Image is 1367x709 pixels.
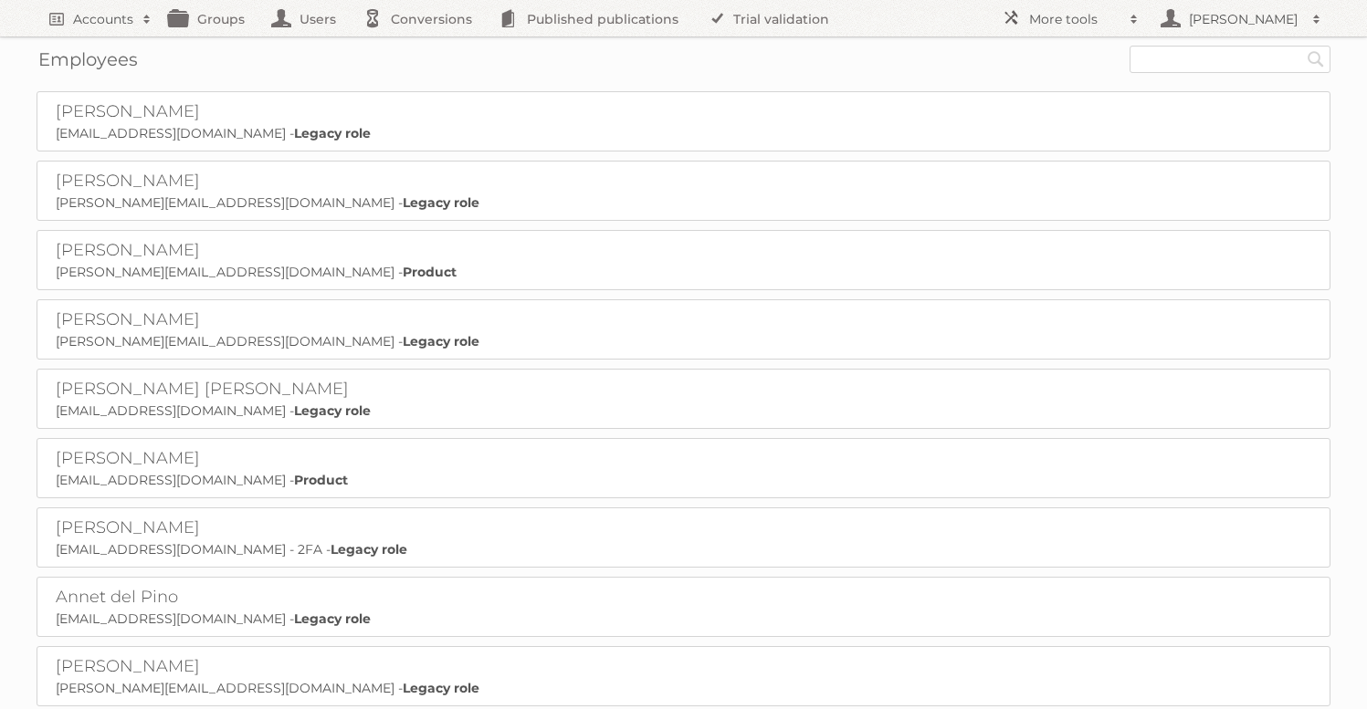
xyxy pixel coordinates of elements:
strong: Legacy role [294,125,371,141]
h2: Annet del Pino [56,587,512,609]
h2: [PERSON_NAME] [56,309,512,331]
p: [PERSON_NAME][EMAIL_ADDRESS][DOMAIN_NAME] - [56,194,1311,211]
strong: Legacy role [294,610,371,627]
h2: [PERSON_NAME] [56,656,512,678]
h2: [PERSON_NAME] [56,448,512,470]
strong: Legacy role [403,194,479,211]
p: [EMAIL_ADDRESS][DOMAIN_NAME] - [56,402,1311,419]
strong: Legacy role [403,680,479,696]
p: [EMAIL_ADDRESS][DOMAIN_NAME] - [56,472,1311,488]
h2: More tools [1029,10,1120,28]
h2: [PERSON_NAME] [56,240,512,262]
h2: Accounts [73,10,133,28]
input: Search [1302,46,1330,73]
h2: [PERSON_NAME] [56,101,512,123]
strong: Product [403,264,457,280]
p: [EMAIL_ADDRESS][DOMAIN_NAME] - 2FA - [56,541,1311,558]
strong: Legacy role [294,402,371,419]
h2: [PERSON_NAME] [PERSON_NAME] [56,379,512,401]
strong: Legacy role [403,333,479,349]
strong: Legacy role [331,541,407,558]
p: [PERSON_NAME][EMAIL_ADDRESS][DOMAIN_NAME] - [56,264,1311,280]
h2: [PERSON_NAME] [1184,10,1303,28]
strong: Product [294,472,348,488]
p: [PERSON_NAME][EMAIL_ADDRESS][DOMAIN_NAME] - [56,333,1311,349]
h2: [PERSON_NAME] [56,171,512,193]
p: [PERSON_NAME][EMAIL_ADDRESS][DOMAIN_NAME] - [56,680,1311,696]
h2: [PERSON_NAME] [56,517,512,539]
p: [EMAIL_ADDRESS][DOMAIN_NAME] - [56,125,1311,141]
p: [EMAIL_ADDRESS][DOMAIN_NAME] - [56,610,1311,627]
